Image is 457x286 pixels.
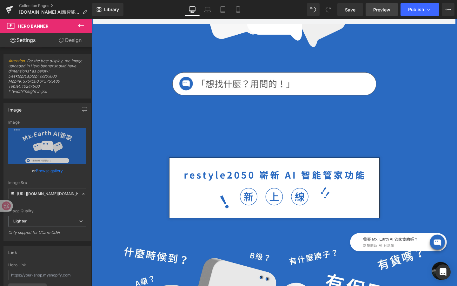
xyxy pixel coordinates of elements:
[401,3,439,16] button: Publish
[251,217,378,249] iframe: Tiledesk Widget
[19,3,92,8] a: Collection Pages
[200,3,215,16] a: Laptop
[373,6,390,13] span: Preview
[322,3,335,16] button: Redo
[8,167,86,174] div: or
[230,3,246,16] a: Mobile
[19,10,80,15] span: [DOMAIN_NAME] AI新智能管家
[8,209,86,213] div: Image Quality
[47,33,93,47] a: Design
[307,3,320,16] button: Undo
[13,219,27,223] b: Lighter
[8,270,86,280] input: https://your-shop.myshopify.com
[18,24,49,29] span: Hero Banner
[36,165,63,176] a: Browse gallery
[92,3,123,16] a: New Library
[8,188,86,199] input: Link
[408,7,424,12] span: Publish
[8,120,86,125] div: Image
[442,3,454,16] button: More
[8,58,86,98] span: : For the best display, the image uploaded in Hero banner should have dimensions* as below: Deskt...
[345,6,355,13] span: Save
[8,246,17,255] div: Link
[185,3,200,16] a: Desktop
[8,104,22,112] div: Image
[104,7,119,12] span: Library
[215,3,230,16] a: Tablet
[8,58,25,63] a: Attention
[8,180,86,185] div: Image Src
[8,263,86,267] div: Hero Link
[357,255,376,274] div: 打開聊天
[8,230,86,239] div: Only support for UCare CDN
[366,3,398,16] a: Preview
[435,264,451,280] div: Open Intercom Messenger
